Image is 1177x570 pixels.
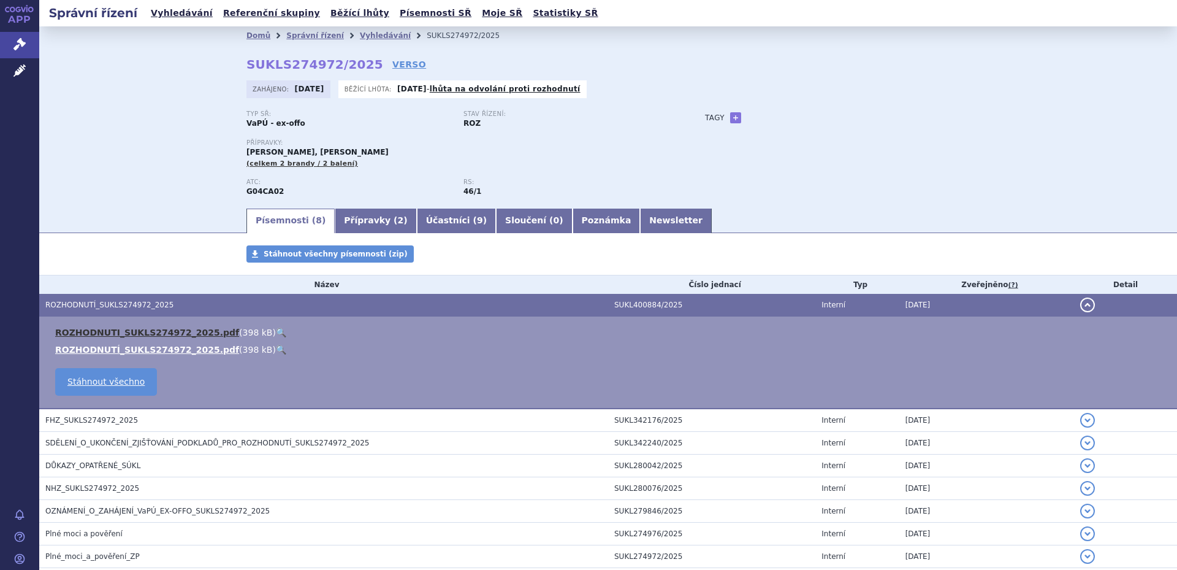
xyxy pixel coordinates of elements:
[246,245,414,263] a: Stáhnout všechny písemnosti (zip)
[243,345,273,355] span: 398 kB
[147,5,216,21] a: Vyhledávání
[608,455,815,477] td: SUKL280042/2025
[1080,458,1095,473] button: detail
[276,328,286,337] a: 🔍
[899,455,1075,477] td: [DATE]
[316,215,322,225] span: 8
[477,215,483,225] span: 9
[246,110,451,118] p: Typ SŘ:
[640,209,712,233] a: Newsletter
[246,209,335,233] a: Písemnosti (8)
[821,301,845,309] span: Interní
[463,119,481,128] strong: ROZ
[243,328,273,337] span: 398 kB
[396,5,475,21] a: Písemnosti SŘ
[463,179,668,186] p: RS:
[1080,504,1095,518] button: detail
[1080,549,1095,564] button: detail
[246,187,284,196] strong: TAMSULOSIN
[463,110,668,118] p: Stav řízení:
[899,545,1075,568] td: [DATE]
[821,552,845,561] span: Interní
[821,484,845,493] span: Interní
[608,294,815,317] td: SUKL400884/2025
[899,500,1075,523] td: [DATE]
[430,85,581,93] a: lhůta na odvolání proti rozhodnutí
[398,215,404,225] span: 2
[1074,275,1177,294] th: Detail
[55,328,239,337] a: ROZHODNUTI_SUKLS274972_2025.pdf
[392,58,426,71] a: VERSO
[821,439,845,447] span: Interní
[55,345,239,355] a: ROZHODNUTÍ_SUKLS274972_2025.pdf
[45,439,369,447] span: SDĚLENÍ_O_UKONČENÍ_ZJIŠŤOVÁNÍ_PODKLADŮ_PRO_ROZHODNUTÍ_SUKLS274972_2025
[427,26,516,45] li: SUKLS274972/2025
[1080,436,1095,450] button: detail
[496,209,572,233] a: Sloučení (0)
[45,484,139,493] span: NHZ_SUKLS274972_2025
[1080,298,1095,312] button: detail
[821,461,845,470] span: Interní
[608,477,815,500] td: SUKL280076/2025
[45,507,270,515] span: OZNÁMENÍ_O_ZAHÁJENÍ_VaPÚ_EX-OFFO_SUKLS274972_2025
[246,148,389,156] span: [PERSON_NAME], [PERSON_NAME]
[45,461,140,470] span: DŮKAZY_OPATŘENÉ_SÚKL
[45,530,123,538] span: Plné moci a pověření
[1080,481,1095,496] button: detail
[345,84,394,94] span: Běžící lhůta:
[55,326,1165,339] li: ( )
[286,31,344,40] a: Správní řízení
[246,179,451,186] p: ATC:
[295,85,324,93] strong: [DATE]
[529,5,601,21] a: Statistiky SŘ
[45,416,138,425] span: FHZ_SUKLS274972_2025
[264,250,408,258] span: Stáhnout všechny písemnosti (zip)
[553,215,559,225] span: 0
[463,187,481,196] strong: léčiva k terapii benigní hyperplazie prostaty, antagonisté alfa adrenergních receptorů, p.o.
[246,139,680,147] p: Přípravky:
[1008,281,1018,290] abbr: (?)
[608,432,815,455] td: SUKL342240/2025
[397,84,581,94] p: -
[705,110,725,125] h3: Tagy
[246,31,270,40] a: Domů
[899,275,1075,294] th: Zveřejněno
[899,409,1075,432] td: [DATE]
[219,5,324,21] a: Referenční skupiny
[39,275,608,294] th: Název
[55,368,157,396] a: Stáhnout všechno
[335,209,416,233] a: Přípravky (2)
[815,275,899,294] th: Typ
[417,209,496,233] a: Účastníci (9)
[246,160,358,168] span: (celkem 2 brandy / 2 balení)
[608,545,815,568] td: SUKL274972/2025
[899,294,1075,317] td: [DATE]
[327,5,393,21] a: Běžící lhůty
[39,4,147,21] h2: Správní řízení
[45,301,173,309] span: ROZHODNUTÍ_SUKLS274972_2025
[1080,413,1095,428] button: detail
[899,523,1075,545] td: [DATE]
[246,57,383,72] strong: SUKLS274972/2025
[730,112,741,123] a: +
[821,507,845,515] span: Interní
[478,5,526,21] a: Moje SŘ
[360,31,411,40] a: Vyhledávání
[608,523,815,545] td: SUKL274976/2025
[55,344,1165,356] li: ( )
[246,119,305,128] strong: VaPÚ - ex-offo
[821,416,845,425] span: Interní
[821,530,845,538] span: Interní
[276,345,286,355] a: 🔍
[899,477,1075,500] td: [DATE]
[397,85,427,93] strong: [DATE]
[899,432,1075,455] td: [DATE]
[253,84,291,94] span: Zahájeno:
[45,552,140,561] span: Plné_moci_a_pověření_ZP
[573,209,641,233] a: Poznámka
[608,500,815,523] td: SUKL279846/2025
[608,409,815,432] td: SUKL342176/2025
[1080,526,1095,541] button: detail
[608,275,815,294] th: Číslo jednací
